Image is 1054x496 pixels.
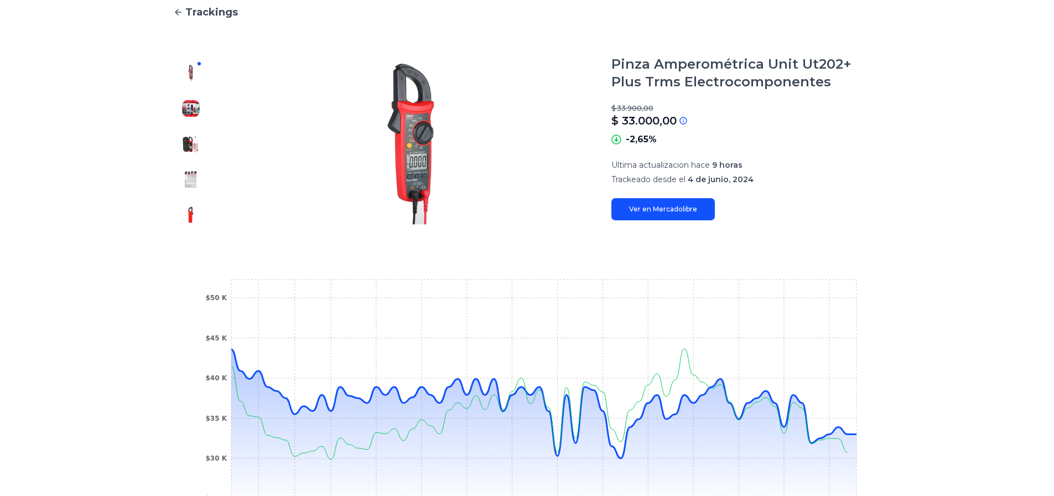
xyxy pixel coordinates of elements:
[611,113,677,128] p: $ 33.000,00
[712,160,743,170] span: 9 horas
[182,100,200,117] img: Pinza Amperométrica Unit Ut202+ Plus Trms Electrocomponentes
[611,104,881,113] p: $ 33.900,00
[205,374,227,382] tspan: $40 K
[626,133,657,146] p: -2,65%
[182,206,200,224] img: Pinza Amperométrica Unit Ut202+ Plus Trms Electrocomponentes
[688,174,754,184] span: 4 de junio, 2024
[182,135,200,153] img: Pinza Amperométrica Unit Ut202+ Plus Trms Electrocomponentes
[205,334,227,342] tspan: $45 K
[205,454,227,462] tspan: $30 K
[182,170,200,188] img: Pinza Amperométrica Unit Ut202+ Plus Trms Electrocomponentes
[185,4,238,20] span: Trackings
[205,294,227,302] tspan: $50 K
[611,174,686,184] span: Trackeado desde el
[231,55,589,232] img: Pinza Amperométrica Unit Ut202+ Plus Trms Electrocomponentes
[611,198,715,220] a: Ver en Mercadolibre
[611,160,710,170] span: Ultima actualizacion hace
[182,64,200,82] img: Pinza Amperométrica Unit Ut202+ Plus Trms Electrocomponentes
[611,55,881,91] h1: Pinza Amperométrica Unit Ut202+ Plus Trms Electrocomponentes
[173,4,881,20] a: Trackings
[205,415,227,422] tspan: $35 K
